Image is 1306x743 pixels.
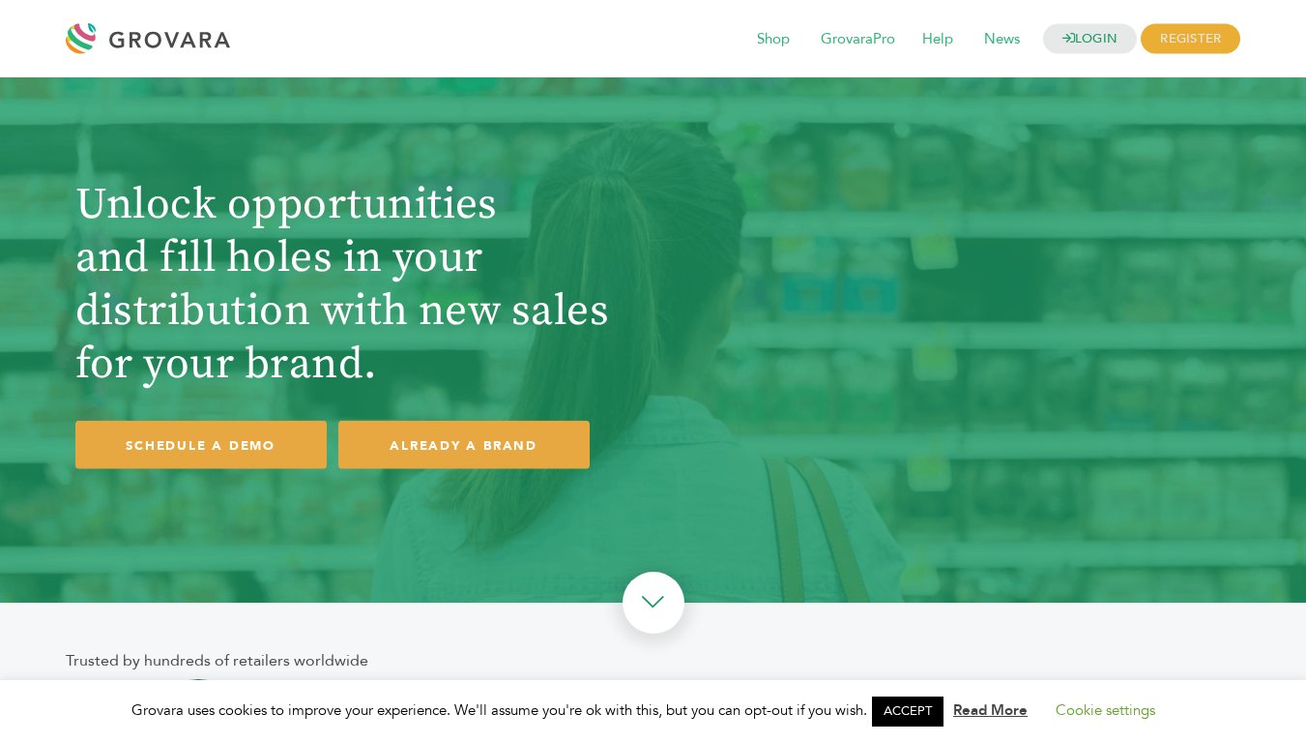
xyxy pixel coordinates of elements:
[338,420,590,469] a: ALREADY A BRAND
[807,21,909,58] span: GrovaraPro
[1056,700,1155,720] a: Cookie settings
[75,178,644,391] h1: Unlock opportunities and fill holes in your distribution with new sales for your brand.
[743,21,803,58] span: Shop
[66,649,1241,672] div: Trusted by hundreds of retailers worldwide
[971,21,1033,58] span: News
[971,29,1033,50] a: News
[807,29,909,50] a: GrovaraPro
[909,29,967,50] a: Help
[743,29,803,50] a: Shop
[909,21,967,58] span: Help
[872,697,943,727] a: ACCEPT
[1043,24,1138,54] a: LOGIN
[75,420,327,469] a: SCHEDULE A DEMO
[131,700,1175,720] span: Grovara uses cookies to improve your experience. We'll assume you're ok with this, but you can op...
[953,700,1028,720] a: Read More
[1141,24,1240,54] span: REGISTER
